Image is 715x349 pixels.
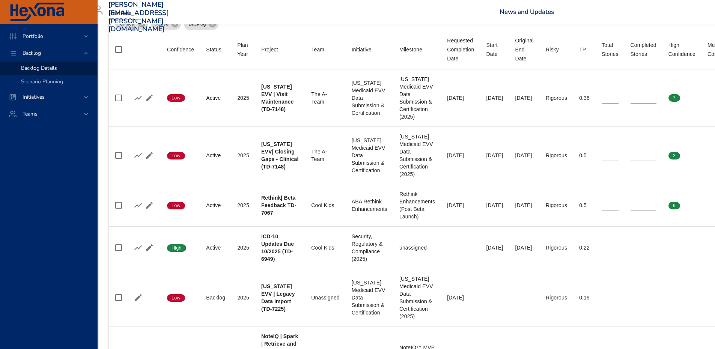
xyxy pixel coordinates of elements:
[515,152,533,159] div: [DATE]
[668,41,695,59] div: Sort
[237,294,249,301] div: 2025
[167,245,186,251] span: High
[311,202,339,209] div: Cool Kids
[546,152,567,159] div: Rigorous
[515,36,533,63] div: Original End Date
[447,36,474,63] div: Requested Completion Date
[261,195,297,216] b: Rethink| Beta Feedback TD-7067
[17,50,47,57] span: Backlog
[579,45,590,54] span: TP
[668,202,680,209] span: 9
[486,41,503,59] div: Start Date
[486,244,503,251] div: [DATE]
[311,148,339,163] div: The A-Team
[206,152,225,159] div: Active
[311,45,339,54] span: Team
[399,133,435,178] div: [US_STATE] Medicaid EVV Data Submission & Certification (2025)
[515,36,533,63] div: Sort
[515,244,533,251] div: [DATE]
[486,94,503,102] div: [DATE]
[546,45,567,54] span: Risky
[261,45,278,54] div: Project
[144,92,155,104] button: Edit Project Details
[206,294,225,301] div: Backlog
[167,202,185,209] span: Low
[108,8,141,20] div: Raintree
[21,78,63,85] span: Scenario Planning
[144,200,155,211] button: Edit Project Details
[261,283,295,312] b: [US_STATE] EVV | Legacy Data Import (TD-7225)
[167,152,185,159] span: Low
[237,94,249,102] div: 2025
[206,244,225,251] div: Active
[311,90,339,105] div: The A-Team
[167,95,185,101] span: Low
[237,41,249,59] div: Sort
[206,45,221,54] div: Sort
[352,198,387,213] div: ABA Rethink Enhancements
[352,137,387,174] div: [US_STATE] Medicaid EVV Data Submission & Certification
[631,41,656,59] div: Sort
[132,150,144,161] button: Show Burnup
[311,45,324,54] div: Team
[352,45,372,54] div: Sort
[206,202,225,209] div: Active
[206,94,225,102] div: Active
[21,65,57,72] span: Backlog Details
[132,92,144,104] button: Show Burnup
[237,152,249,159] div: 2025
[602,41,619,59] div: Total Stories
[486,152,503,159] div: [DATE]
[206,45,221,54] div: Status
[668,41,695,59] div: High Confidence
[399,45,422,54] div: Milestone
[399,75,435,120] div: [US_STATE] Medicaid EVV Data Submission & Certification (2025)
[261,141,299,170] b: [US_STATE] EVV| Closing Gaps - Clinical (TD-7148)
[602,41,619,59] div: Sort
[668,152,680,159] span: 3
[206,45,225,54] span: Status
[447,94,474,102] div: [DATE]
[352,279,387,316] div: [US_STATE] Medicaid EVV Data Submission & Certification
[579,294,590,301] div: 0.19
[447,152,474,159] div: [DATE]
[352,233,387,263] div: Security, Regulatory & Compliance (2025)
[261,45,278,54] div: Sort
[515,94,533,102] div: [DATE]
[17,110,44,117] span: Teams
[579,202,590,209] div: 0.5
[261,84,294,112] b: [US_STATE] EVV | Visit Maintenance (TD-7148)
[311,45,324,54] div: Sort
[546,45,559,54] div: Sort
[399,244,435,251] div: unassigned
[108,1,169,33] h3: [PERSON_NAME][EMAIL_ADDRESS][PERSON_NAME][DOMAIN_NAME]
[546,244,567,251] div: Rigorous
[132,242,144,253] button: Show Burnup
[546,294,567,301] div: Rigorous
[546,94,567,102] div: Rigorous
[486,202,503,209] div: [DATE]
[631,41,656,59] span: Completed Stories
[486,41,503,59] div: Sort
[17,93,51,101] span: Initiatives
[237,202,249,209] div: 2025
[500,8,554,16] a: News and Updates
[579,152,590,159] div: 0.5
[17,33,49,40] span: Portfolio
[167,45,194,54] div: Confidence
[399,45,435,54] span: Milestone
[237,41,249,59] div: Plan Year
[167,45,194,54] div: Sort
[668,95,680,101] span: 7
[144,150,155,161] button: Edit Project Details
[447,202,474,209] div: [DATE]
[579,244,590,251] div: 0.22
[261,233,294,262] b: ICD-10 Updates Due 10/2025 (TD-6949)
[132,292,144,303] button: Edit Project Details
